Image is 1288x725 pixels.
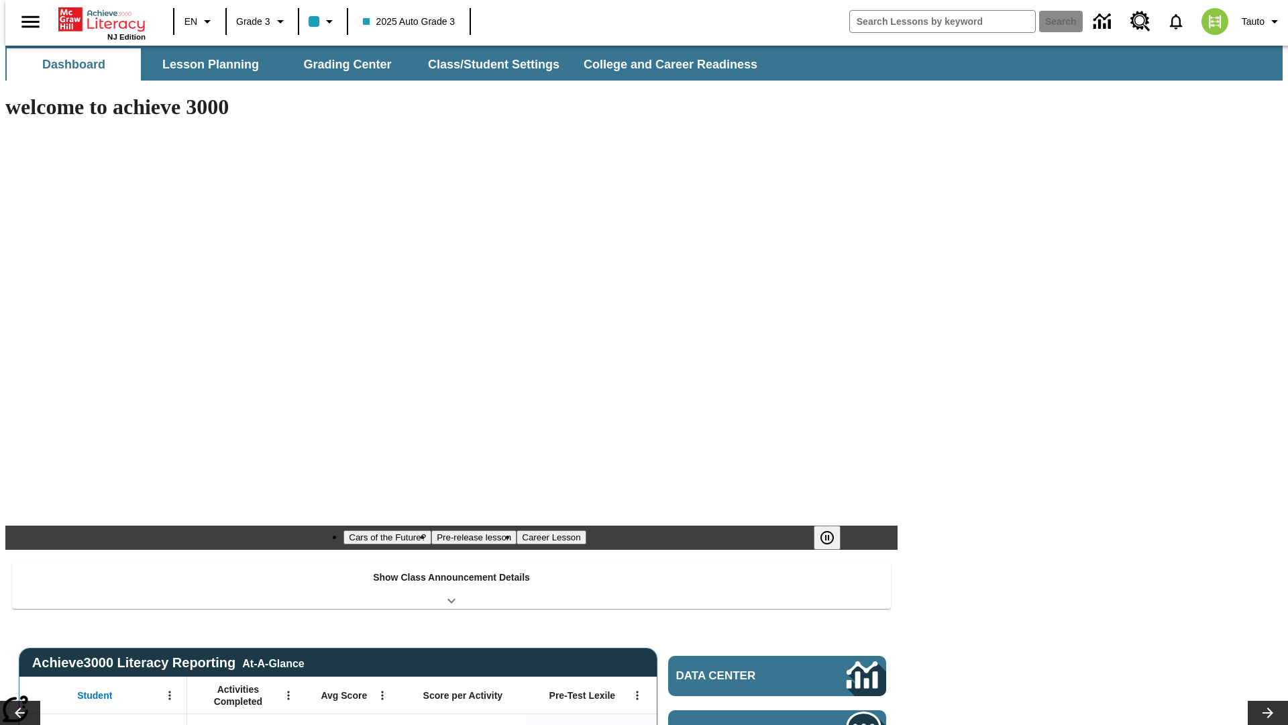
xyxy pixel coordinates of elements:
[11,2,50,42] button: Open side menu
[373,571,530,585] p: Show Class Announcement Details
[12,563,891,609] div: Show Class Announcement Details
[184,15,197,29] span: EN
[431,530,517,544] button: Slide 2 Pre-release lesson
[58,5,146,41] div: Home
[1236,9,1288,34] button: Profile/Settings
[1248,701,1288,725] button: Lesson carousel, Next
[1122,3,1159,40] a: Resource Center, Will open in new tab
[549,689,616,702] span: Pre-Test Lexile
[236,15,270,29] span: Grade 3
[1085,3,1122,40] a: Data Center
[417,48,570,81] button: Class/Student Settings
[850,11,1035,32] input: search field
[1201,8,1228,35] img: avatar image
[814,526,854,550] div: Pause
[363,15,455,29] span: 2025 Auto Grade 3
[278,685,299,706] button: Open Menu
[668,656,886,696] a: Data Center
[231,9,294,34] button: Grade: Grade 3, Select a grade
[58,6,146,33] a: Home
[1242,15,1265,29] span: Tauto
[1159,4,1193,39] a: Notifications
[7,48,141,81] button: Dashboard
[280,48,415,81] button: Grading Center
[372,685,392,706] button: Open Menu
[178,9,221,34] button: Language: EN, Select a language
[627,685,647,706] button: Open Menu
[517,530,586,544] button: Slide 3 Career Lesson
[423,689,503,702] span: Score per Activity
[303,9,343,34] button: Class color is light blue. Change class color
[321,689,367,702] span: Avg Score
[242,655,304,670] div: At-A-Glance
[5,46,1283,81] div: SubNavbar
[107,33,146,41] span: NJ Edition
[1193,4,1236,39] button: Select a new avatar
[343,530,431,544] button: Slide 1 Cars of the Future?
[5,95,898,119] h1: welcome to achieve 3000
[814,526,841,550] button: Pause
[5,48,769,81] div: SubNavbar
[32,655,305,671] span: Achieve3000 Literacy Reporting
[144,48,278,81] button: Lesson Planning
[573,48,768,81] button: College and Career Readiness
[194,683,282,708] span: Activities Completed
[160,685,180,706] button: Open Menu
[676,669,802,683] span: Data Center
[77,689,112,702] span: Student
